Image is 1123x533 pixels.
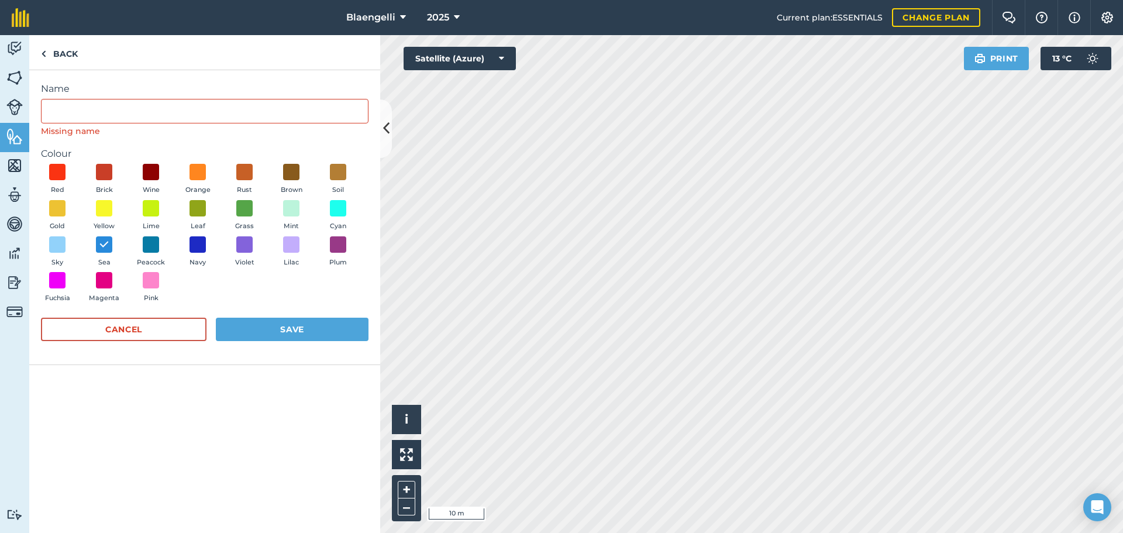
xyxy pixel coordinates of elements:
[135,164,167,195] button: Wine
[1052,47,1072,70] span: 13 ° C
[405,412,408,427] span: i
[98,257,111,268] span: Sea
[191,221,205,232] span: Leaf
[41,82,368,96] label: Name
[89,293,119,304] span: Magenta
[398,481,415,498] button: +
[284,257,299,268] span: Lilac
[185,185,211,195] span: Orange
[135,236,167,268] button: Peacock
[94,221,115,232] span: Yellow
[6,128,23,145] img: svg+xml;base64,PHN2ZyB4bWxucz0iaHR0cDovL3d3dy53My5vcmcvMjAwMC9zdmciIHdpZHRoPSI1NiIgaGVpZ2h0PSI2MC...
[41,236,74,268] button: Sky
[237,185,252,195] span: Rust
[235,221,254,232] span: Grass
[1083,493,1111,521] div: Open Intercom Messenger
[1069,11,1080,25] img: svg+xml;base64,PHN2ZyB4bWxucz0iaHR0cDovL3d3dy53My5vcmcvMjAwMC9zdmciIHdpZHRoPSIxNyIgaGVpZ2h0PSIxNy...
[41,272,74,304] button: Fuchsia
[1100,12,1114,23] img: A cog icon
[181,164,214,195] button: Orange
[275,236,308,268] button: Lilac
[284,221,299,232] span: Mint
[6,186,23,204] img: svg+xml;base64,PD94bWwgdmVyc2lvbj0iMS4wIiBlbmNvZGluZz0idXRmLTgiPz4KPCEtLSBHZW5lcmF0b3I6IEFkb2JlIE...
[228,236,261,268] button: Violet
[216,318,368,341] button: Save
[41,47,46,61] img: svg+xml;base64,PHN2ZyB4bWxucz0iaHR0cDovL3d3dy53My5vcmcvMjAwMC9zdmciIHdpZHRoPSI5IiBoZWlnaHQ9IjI0Ii...
[332,185,344,195] span: Soil
[329,257,347,268] span: Plum
[144,293,159,304] span: Pink
[6,40,23,57] img: svg+xml;base64,PD94bWwgdmVyc2lvbj0iMS4wIiBlbmNvZGluZz0idXRmLTgiPz4KPCEtLSBHZW5lcmF0b3I6IEFkb2JlIE...
[181,200,214,232] button: Leaf
[99,238,109,252] img: svg+xml;base64,PHN2ZyB4bWxucz0iaHR0cDovL3d3dy53My5vcmcvMjAwMC9zdmciIHdpZHRoPSIxOCIgaGVpZ2h0PSIyNC...
[892,8,980,27] a: Change plan
[281,185,302,195] span: Brown
[275,164,308,195] button: Brown
[135,272,167,304] button: Pink
[181,236,214,268] button: Navy
[12,8,29,27] img: fieldmargin Logo
[88,272,120,304] button: Magenta
[143,185,160,195] span: Wine
[88,200,120,232] button: Yellow
[88,164,120,195] button: Brick
[88,236,120,268] button: Sea
[398,498,415,515] button: –
[6,509,23,520] img: svg+xml;base64,PD94bWwgdmVyc2lvbj0iMS4wIiBlbmNvZGluZz0idXRmLTgiPz4KPCEtLSBHZW5lcmF0b3I6IEFkb2JlIE...
[51,185,64,195] span: Red
[275,200,308,232] button: Mint
[777,11,883,24] span: Current plan : ESSENTIALS
[427,11,449,25] span: 2025
[6,215,23,233] img: svg+xml;base64,PD94bWwgdmVyc2lvbj0iMS4wIiBlbmNvZGluZz0idXRmLTgiPz4KPCEtLSBHZW5lcmF0b3I6IEFkb2JlIE...
[190,257,206,268] span: Navy
[404,47,516,70] button: Satellite (Azure)
[1002,12,1016,23] img: Two speech bubbles overlapping with the left bubble in the forefront
[1035,12,1049,23] img: A question mark icon
[392,405,421,434] button: i
[135,200,167,232] button: Lime
[964,47,1029,70] button: Print
[6,99,23,115] img: svg+xml;base64,PD94bWwgdmVyc2lvbj0iMS4wIiBlbmNvZGluZz0idXRmLTgiPz4KPCEtLSBHZW5lcmF0b3I6IEFkb2JlIE...
[6,245,23,262] img: svg+xml;base64,PD94bWwgdmVyc2lvbj0iMS4wIiBlbmNvZGluZz0idXRmLTgiPz4KPCEtLSBHZW5lcmF0b3I6IEFkb2JlIE...
[50,221,65,232] span: Gold
[29,35,89,70] a: Back
[1041,47,1111,70] button: 13 °C
[41,318,206,341] button: Cancel
[45,293,70,304] span: Fuchsia
[235,257,254,268] span: Violet
[322,164,354,195] button: Soil
[6,274,23,291] img: svg+xml;base64,PD94bWwgdmVyc2lvbj0iMS4wIiBlbmNvZGluZz0idXRmLTgiPz4KPCEtLSBHZW5lcmF0b3I6IEFkb2JlIE...
[322,200,354,232] button: Cyan
[330,221,346,232] span: Cyan
[6,304,23,320] img: svg+xml;base64,PD94bWwgdmVyc2lvbj0iMS4wIiBlbmNvZGluZz0idXRmLTgiPz4KPCEtLSBHZW5lcmF0b3I6IEFkb2JlIE...
[228,200,261,232] button: Grass
[6,69,23,87] img: svg+xml;base64,PHN2ZyB4bWxucz0iaHR0cDovL3d3dy53My5vcmcvMjAwMC9zdmciIHdpZHRoPSI1NiIgaGVpZ2h0PSI2MC...
[400,448,413,461] img: Four arrows, one pointing top left, one top right, one bottom right and the last bottom left
[41,200,74,232] button: Gold
[51,257,63,268] span: Sky
[1081,47,1104,70] img: svg+xml;base64,PD94bWwgdmVyc2lvbj0iMS4wIiBlbmNvZGluZz0idXRmLTgiPz4KPCEtLSBHZW5lcmF0b3I6IEFkb2JlIE...
[322,236,354,268] button: Plum
[137,257,165,268] span: Peacock
[41,147,368,161] label: Colour
[6,157,23,174] img: svg+xml;base64,PHN2ZyB4bWxucz0iaHR0cDovL3d3dy53My5vcmcvMjAwMC9zdmciIHdpZHRoPSI1NiIgaGVpZ2h0PSI2MC...
[974,51,986,66] img: svg+xml;base64,PHN2ZyB4bWxucz0iaHR0cDovL3d3dy53My5vcmcvMjAwMC9zdmciIHdpZHRoPSIxOSIgaGVpZ2h0PSIyNC...
[41,164,74,195] button: Red
[41,125,368,137] div: Missing name
[346,11,395,25] span: Blaengelli
[228,164,261,195] button: Rust
[96,185,113,195] span: Brick
[143,221,160,232] span: Lime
